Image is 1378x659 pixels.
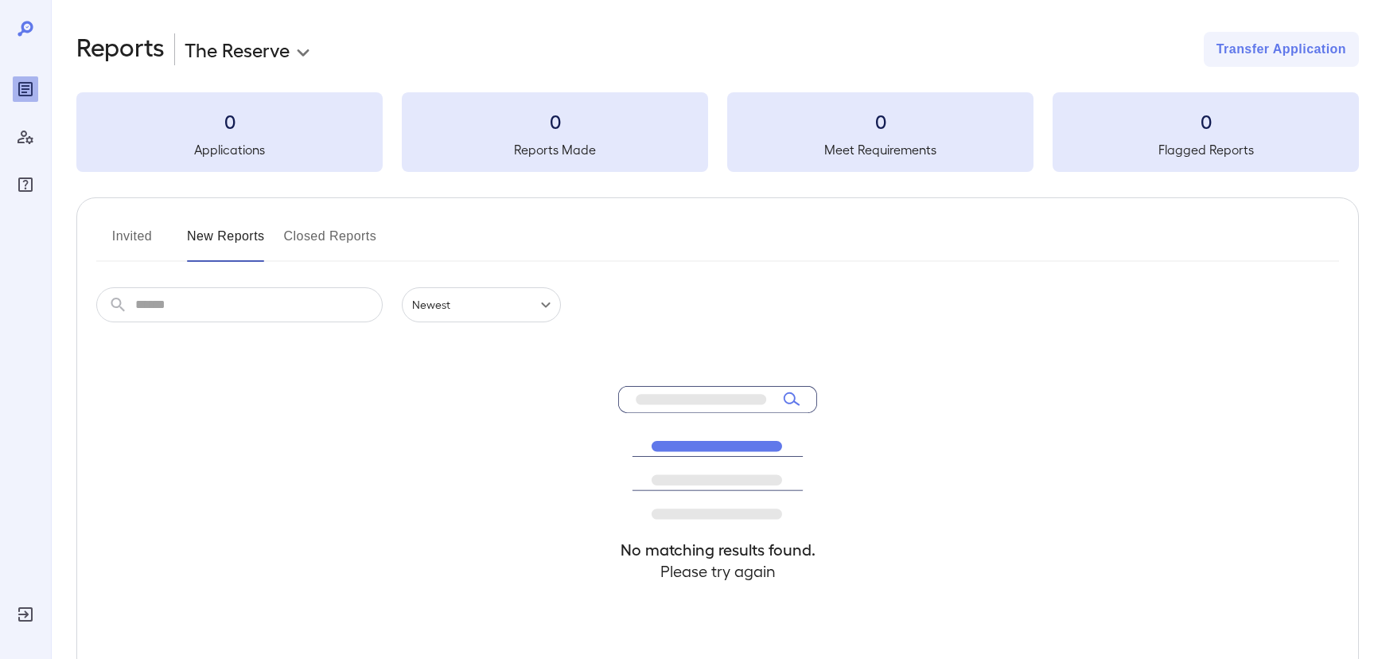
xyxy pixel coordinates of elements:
[96,224,168,262] button: Invited
[187,224,265,262] button: New Reports
[13,602,38,627] div: Log Out
[727,140,1033,159] h5: Meet Requirements
[1204,32,1359,67] button: Transfer Application
[402,287,561,322] div: Newest
[727,108,1033,134] h3: 0
[13,76,38,102] div: Reports
[76,140,383,159] h5: Applications
[402,108,708,134] h3: 0
[402,140,708,159] h5: Reports Made
[13,124,38,150] div: Manage Users
[1053,140,1359,159] h5: Flagged Reports
[76,92,1359,172] summary: 0Applications0Reports Made0Meet Requirements0Flagged Reports
[76,108,383,134] h3: 0
[618,539,817,560] h4: No matching results found.
[284,224,377,262] button: Closed Reports
[1053,108,1359,134] h3: 0
[13,172,38,197] div: FAQ
[618,560,817,582] h4: Please try again
[185,37,290,62] p: The Reserve
[76,32,165,67] h2: Reports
